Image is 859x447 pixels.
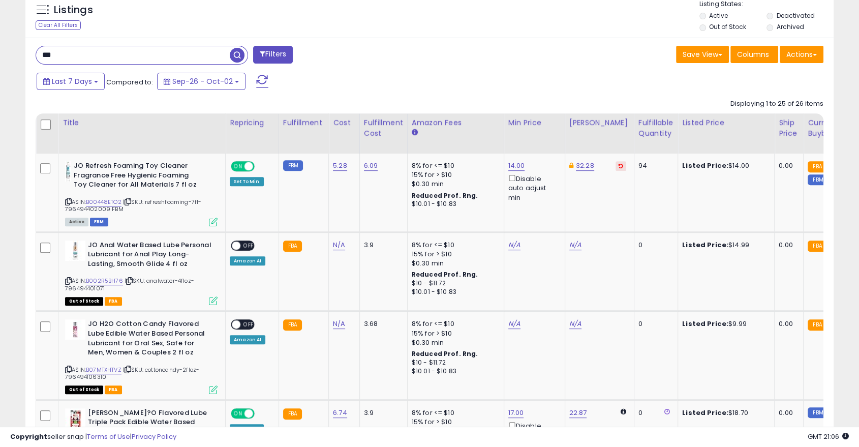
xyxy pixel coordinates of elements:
div: ASIN: [65,319,218,393]
strong: Copyright [10,432,47,441]
span: ON [232,409,244,418]
div: 0.00 [779,161,795,170]
label: Out of Stock [709,22,746,31]
b: Listed Price: [682,240,728,250]
small: FBM [283,160,303,171]
span: | SKU: cottoncandy-2floz-796494106310 [65,366,199,381]
label: Archived [777,22,804,31]
div: $0.30 min [412,338,496,347]
div: Amazon AI [230,256,265,265]
h5: Listings [54,3,93,17]
div: $10.01 - $10.83 [412,200,496,208]
div: Set To Min [230,177,264,186]
small: FBA [808,319,826,331]
span: | SKU: refreshfoaming-7fl-796494402009 FBM [65,198,201,213]
div: $10 - $11.72 [412,359,496,367]
div: Fulfillment Cost [364,117,403,139]
div: Fulfillable Quantity [638,117,673,139]
button: Actions [780,46,823,63]
div: $14.00 [682,161,766,170]
small: FBA [283,319,302,331]
span: FBM [90,218,108,226]
small: FBM [808,174,827,185]
span: OFF [253,409,269,418]
div: Repricing [230,117,274,128]
a: N/A [508,319,520,329]
div: Listed Price [682,117,770,128]
img: 31qyh+-KJqL._SL40_.jpg [65,319,85,340]
a: 32.28 [576,161,594,171]
b: Listed Price: [682,319,728,329]
small: FBA [808,161,826,172]
img: 41nWl1-76FL._SL40_.jpg [65,408,85,429]
a: 6.09 [364,161,378,171]
b: JO H2O Cotton Candy Flavored Lube Edible Water Based Personal Lubricant for Oral Sex, Safe for Me... [88,319,211,360]
span: | SKU: analwater-4floz-796494401071 [65,277,194,292]
div: Cost [333,117,355,128]
div: 94 [638,161,670,170]
b: JO Anal Water Based Lube Personal Lubricant for Anal Play Long-Lasting, Smooth Glide 4 fl oz [88,241,211,272]
a: B07MTXHTVZ [86,366,121,374]
div: Amazon Fees [412,117,500,128]
span: Compared to: [106,77,153,87]
button: Columns [730,46,778,63]
div: 0.00 [779,408,795,418]
label: Deactivated [777,11,815,20]
div: $10.01 - $10.83 [412,367,496,376]
div: $0.30 min [412,180,496,189]
div: Disable auto adjust min [508,173,557,202]
small: Amazon Fees. [412,128,418,137]
a: N/A [569,240,581,250]
a: 14.00 [508,161,525,171]
div: 3.9 [364,241,400,250]
div: 8% for <= $10 [412,161,496,170]
div: Ship Price [779,117,799,139]
span: FBA [105,385,122,394]
span: Last 7 Days [52,76,92,86]
button: Save View [676,46,729,63]
b: Reduced Prof. Rng. [412,191,478,200]
span: 2025-10-10 21:06 GMT [808,432,849,441]
a: 22.87 [569,408,587,418]
a: N/A [508,240,520,250]
a: N/A [569,319,581,329]
div: 8% for <= $10 [412,241,496,250]
a: 6.74 [333,408,347,418]
span: All listings that are currently out of stock and unavailable for purchase on Amazon [65,385,103,394]
span: FBA [105,297,122,306]
a: N/A [333,240,345,250]
div: 0.00 [779,241,795,250]
b: JO Refresh Foaming Toy Cleaner Fragrance Free Hygienic Foaming Toy Cleaner for All Materials 7 fl oz [74,161,197,192]
div: 15% for > $10 [412,170,496,180]
span: OFF [240,241,257,250]
img: 31Xvo6kABFL._SL40_.jpg [65,241,85,261]
span: OFF [240,320,257,329]
button: Last 7 Days [37,73,105,90]
a: N/A [333,319,345,329]
a: Privacy Policy [132,432,176,441]
div: Amazon AI [230,335,265,344]
b: Reduced Prof. Rng. [412,349,478,358]
span: OFF [253,162,269,171]
div: 3.68 [364,319,400,329]
div: 8% for <= $10 [412,319,496,329]
button: Sep-26 - Oct-02 [157,73,246,90]
div: 0 [638,241,670,250]
div: $0.30 min [412,259,496,268]
div: $18.70 [682,408,766,418]
label: Active [709,11,728,20]
div: Clear All Filters [36,20,81,30]
div: 15% for > $10 [412,250,496,259]
span: All listings that are currently out of stock and unavailable for purchase on Amazon [65,297,103,306]
div: ASIN: [65,241,218,305]
div: 0 [638,408,670,418]
small: FBA [283,408,302,420]
div: ASIN: [65,161,218,225]
div: Title [63,117,221,128]
div: 8% for <= $10 [412,408,496,418]
span: ON [232,162,244,171]
div: $10 - $11.72 [412,279,496,288]
div: seller snap | | [10,432,176,442]
div: Displaying 1 to 25 of 26 items [730,99,823,109]
div: 3.9 [364,408,400,418]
